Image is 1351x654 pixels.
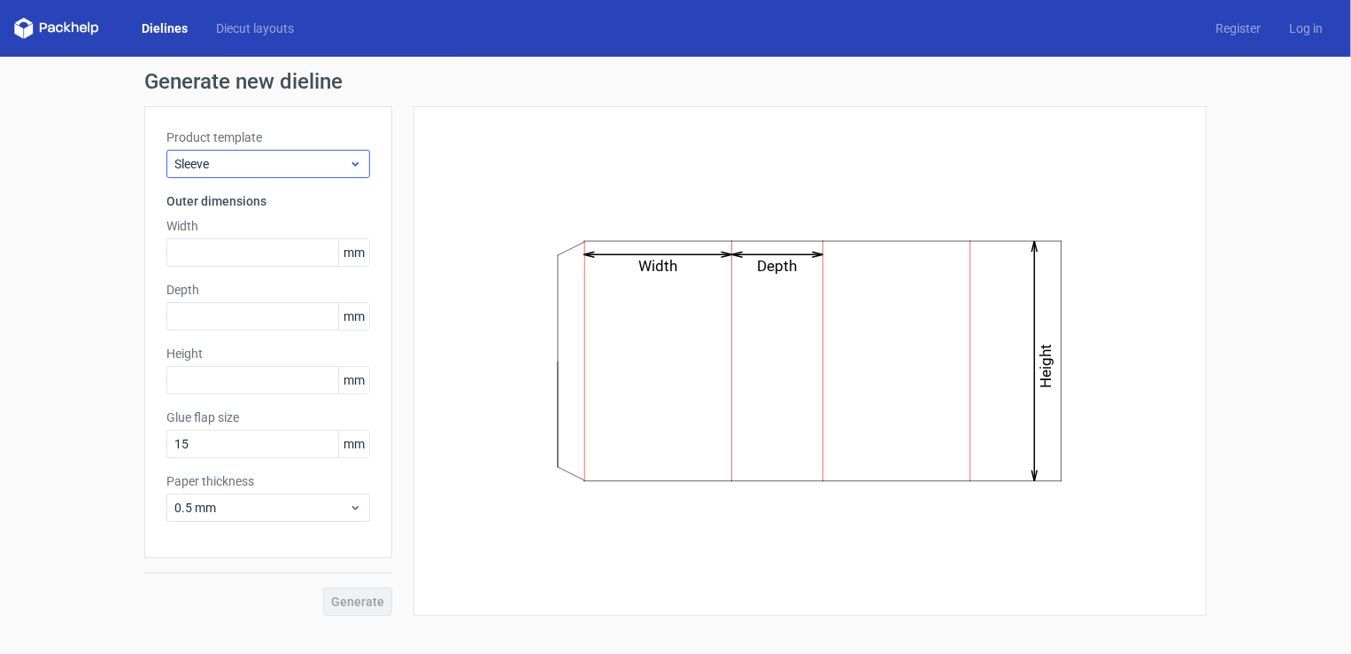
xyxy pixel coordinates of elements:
a: Register [1201,19,1275,37]
a: Dielines [127,19,202,37]
span: mm [338,303,369,330]
label: Product template [166,128,370,146]
span: mm [338,367,369,393]
a: Log in [1275,19,1337,37]
text: Height [1038,345,1055,389]
label: Depth [166,281,370,299]
a: Diecut layouts [202,19,308,37]
span: 0.5 mm [174,499,349,517]
span: mm [338,239,369,266]
label: Paper thickness [166,472,370,490]
text: Depth [758,257,798,275]
span: mm [338,431,369,457]
label: Width [166,217,370,235]
text: Width [639,257,678,275]
label: Height [166,345,370,362]
label: Glue flap size [166,409,370,426]
h1: Generate new dieline [144,71,1207,92]
h3: Outer dimensions [166,192,370,210]
span: Sleeve [174,155,349,173]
